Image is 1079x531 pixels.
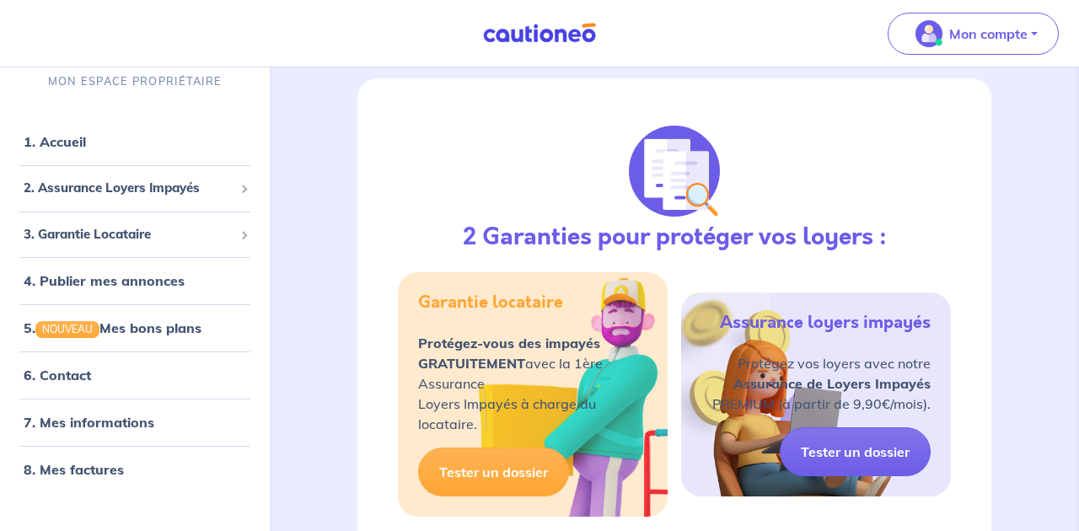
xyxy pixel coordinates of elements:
p: Protégez vos loyers avec notre PREMIUM (à partir de 9,90€/mois). [712,353,931,414]
img: Cautioneo [476,23,603,44]
span: 3. Garantie Locataire [24,225,234,244]
a: 8. Mes factures [24,461,124,478]
div: 5.NOUVEAUMes bons plans [7,311,263,345]
h5: Assurance loyers impayés [720,313,931,333]
img: illu_account_valid_menu.svg [915,20,942,47]
strong: Protégez-vous des impayés GRATUITEMENT [418,335,600,372]
a: 5.NOUVEAUMes bons plans [24,319,201,336]
div: 3. Garantie Locataire [7,218,263,251]
h5: Garantie locataire [418,292,563,313]
a: 4. Publier mes annonces [24,272,185,289]
img: justif-loupe [629,126,720,217]
h3: 2 Garanties pour protéger vos loyers : [463,223,887,252]
div: 2. Assurance Loyers Impayés [7,172,263,205]
a: 7. Mes informations [24,414,154,431]
button: illu_account_valid_menu.svgMon compte [888,13,1059,55]
div: 4. Publier mes annonces [7,264,263,298]
div: 1. Accueil [7,125,263,158]
div: 8. Mes factures [7,453,263,486]
p: Mon compte [949,24,1028,44]
a: 1. Accueil [24,133,86,150]
span: 2. Assurance Loyers Impayés [24,179,234,198]
p: avec la 1ère Assurance Loyers Impayés à charge du locataire. [418,333,647,434]
div: 7. Mes informations [7,405,263,439]
a: Tester un dossier [780,427,931,476]
a: Tester un dossier [418,448,569,496]
a: 6. Contact [24,367,91,383]
p: MON ESPACE PROPRIÉTAIRE [48,73,222,89]
div: 6. Contact [7,358,263,392]
strong: Assurance de Loyers Impayés [733,375,931,392]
